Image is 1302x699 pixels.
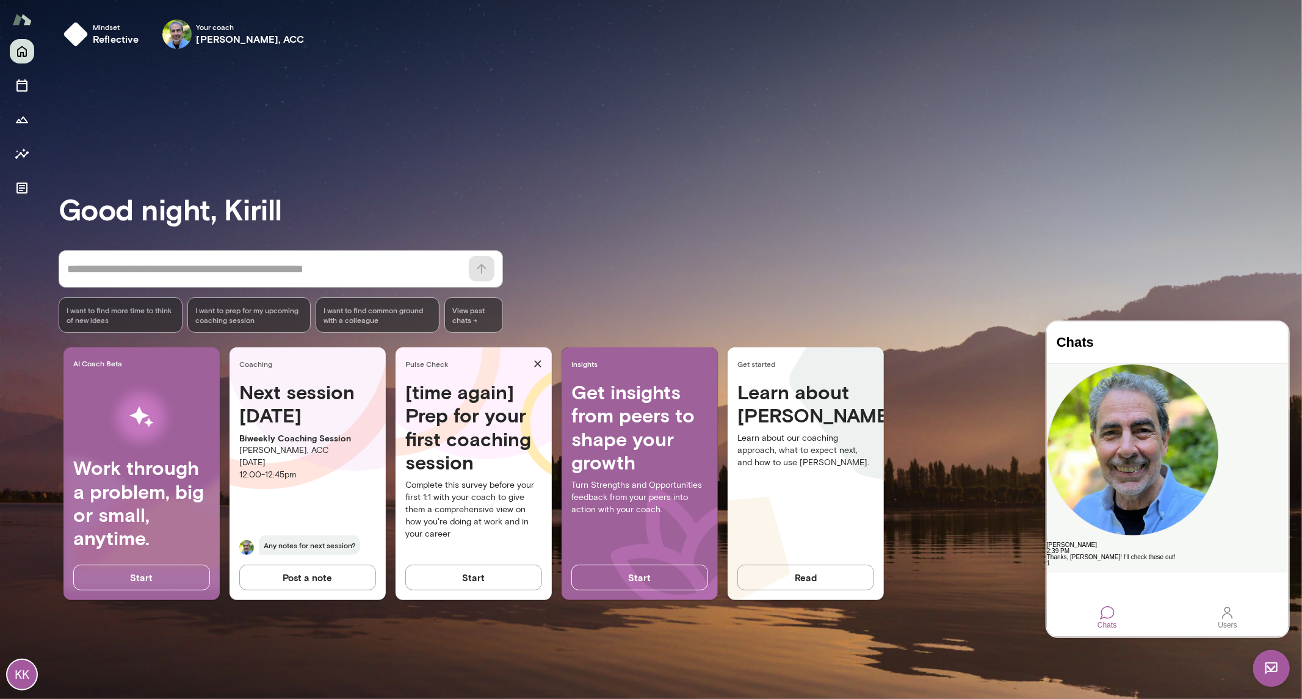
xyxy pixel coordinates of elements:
[93,32,139,46] h6: reflective
[187,297,311,333] div: I want to prep for my upcoming coaching session
[162,20,192,49] img: Charles Silvestro, ACC
[239,359,381,369] span: Coaching
[67,305,175,325] span: I want to find more time to think of new ideas
[239,444,376,457] p: [PERSON_NAME], ACC
[737,565,874,590] button: Read
[737,359,879,369] span: Get started
[12,8,32,31] img: Mento
[444,297,503,333] span: View past chats ->
[10,107,34,132] button: Growth Plan
[10,142,34,166] button: Insights
[73,358,215,368] span: AI Coach Beta
[316,297,439,333] div: I want to find common ground with a colleague
[87,378,196,456] img: AI Workflows
[405,380,542,474] h4: [time again] Prep for your first coaching session
[63,22,88,46] img: mindset
[195,305,303,325] span: I want to prep for my upcoming coaching session
[10,39,34,63] button: Home
[73,456,210,550] h4: Work through a problem, big or small, anytime.
[10,13,231,29] h4: Chats
[59,192,1302,226] h3: Good night, Kirill
[571,479,708,516] p: Turn Strengths and Opportunities feedback from your peers into action with your coach.
[405,479,542,540] p: Complete this survey before your first 1:1 with your coach to give them a comprehensive view on h...
[737,380,874,427] h4: Learn about [PERSON_NAME]
[154,15,313,54] div: Charles Silvestro, ACCYour coach[PERSON_NAME], ACC
[7,660,37,689] div: KK
[53,284,68,299] div: Chats
[405,359,529,369] span: Pulse Check
[571,565,708,590] button: Start
[571,380,708,474] h4: Get insights from peers to shape your growth
[239,432,376,444] p: Biweekly Coaching Session
[10,73,34,98] button: Sessions
[239,565,376,590] button: Post a note
[737,432,874,469] p: Learn about our coaching approach, what to expect next, and how to use [PERSON_NAME].
[172,299,190,307] div: Users
[259,535,360,555] span: Any notes for next session?
[324,305,432,325] span: I want to find common ground with a colleague
[571,359,713,369] span: Insights
[173,284,188,299] div: Users
[73,565,210,590] button: Start
[197,32,305,46] h6: [PERSON_NAME], ACC
[239,457,376,469] p: [DATE]
[51,299,70,307] div: Chats
[59,297,183,333] div: I want to find more time to think of new ideas
[10,176,34,200] button: Documents
[405,565,542,590] button: Start
[239,540,254,555] img: Charles
[197,22,305,32] span: Your coach
[239,380,376,427] h4: Next session [DATE]
[239,469,376,481] p: 12:00 - 12:45pm
[59,15,149,54] button: Mindsetreflective
[93,22,139,32] span: Mindset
